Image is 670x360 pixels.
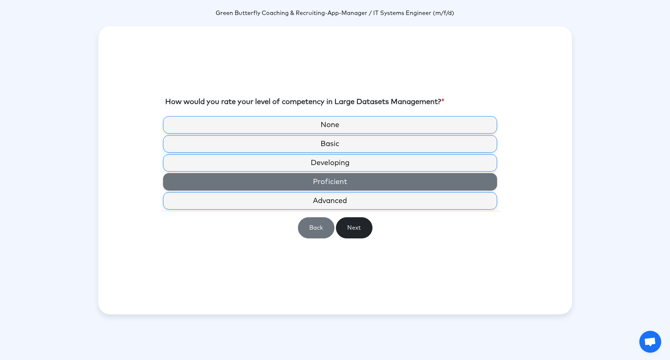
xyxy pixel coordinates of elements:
[216,10,325,16] span: Green Butterfly Coaching & Recruiting
[163,154,497,172] label: Developing
[163,192,497,210] label: Advanced
[163,173,497,191] label: Proficient
[165,96,444,107] label: How would you rate your level of competency in Large Datasets Management?
[639,331,661,353] a: Chat öffnen
[98,9,572,18] p: -
[163,135,497,153] label: Basic
[298,217,334,238] button: Back
[163,116,497,134] label: None
[336,217,372,238] button: Next
[328,10,454,16] span: App-Manager / IT Systems Engineer (m/f/d)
